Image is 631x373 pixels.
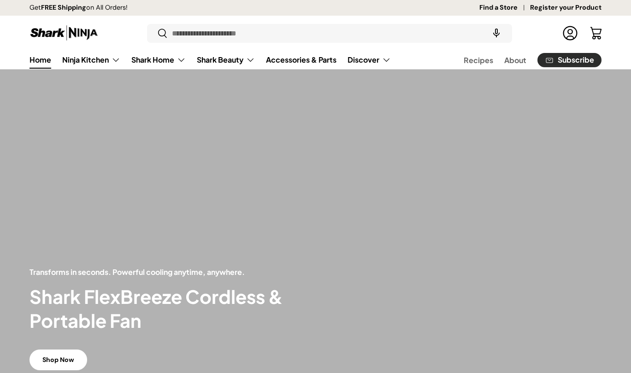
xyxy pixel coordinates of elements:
summary: Shark Beauty [191,51,260,69]
nav: Primary [29,51,391,69]
a: Ninja Kitchen [62,51,120,69]
a: Shark Home [131,51,186,69]
span: Subscribe [558,56,594,64]
summary: Shark Home [126,51,191,69]
a: About [504,51,526,69]
a: Home [29,51,51,69]
p: Transforms in seconds. Powerful cooling anytime, anywhere. [29,267,316,278]
a: Discover [348,51,391,69]
img: Shark Ninja Philippines [29,24,99,42]
h2: Shark FlexBreeze Cordless & Portable Fan [29,285,316,333]
nav: Secondary [442,51,602,69]
a: Shop Now [29,350,87,370]
summary: Discover [342,51,396,69]
a: Recipes [464,51,493,69]
p: Get on All Orders! [29,3,128,13]
a: Shark Beauty [197,51,255,69]
strong: FREE Shipping [41,3,86,12]
speech-search-button: Search by voice [482,23,511,43]
a: Subscribe [537,53,602,67]
a: Register your Product [530,3,602,13]
a: Accessories & Parts [266,51,336,69]
summary: Ninja Kitchen [57,51,126,69]
a: Find a Store [479,3,530,13]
